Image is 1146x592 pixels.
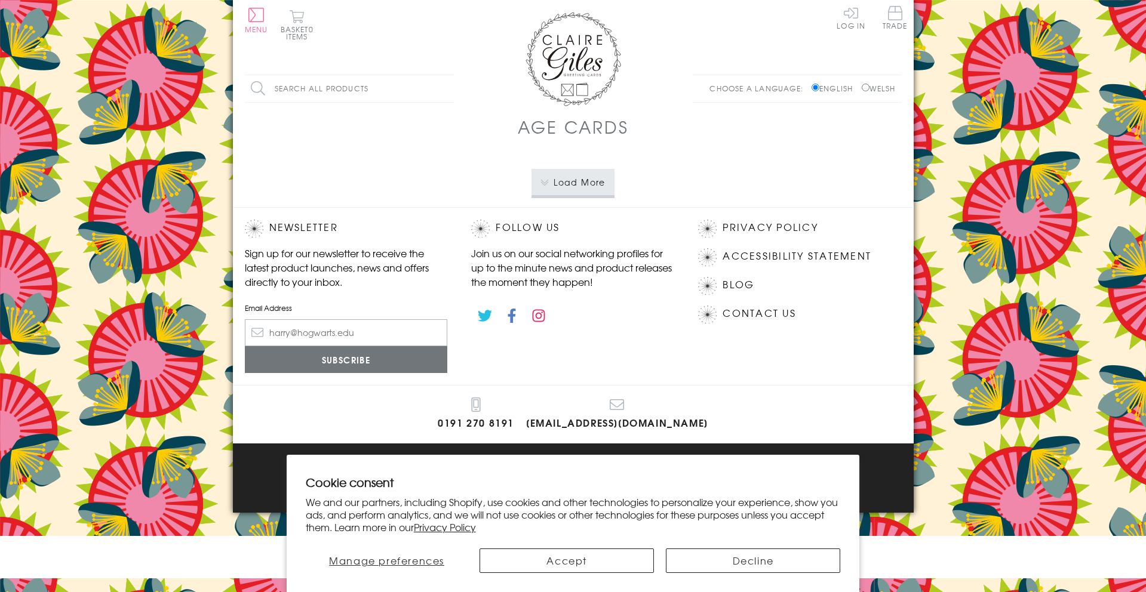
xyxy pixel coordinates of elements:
h2: Newsletter [245,220,448,238]
span: 0 items [286,24,314,42]
a: Privacy Policy [414,520,476,534]
label: English [812,83,859,94]
input: English [812,84,819,91]
input: harry@hogwarts.edu [245,319,448,346]
h2: Cookie consent [306,474,841,491]
button: Load More [531,169,615,195]
input: Subscribe [245,346,448,373]
p: Choose a language: [709,83,809,94]
p: Sign up for our newsletter to receive the latest product launches, news and offers directly to yo... [245,246,448,289]
p: © 2025 . [245,482,902,493]
button: Menu [245,8,268,33]
button: Basket0 items [281,10,314,40]
label: Welsh [862,83,896,94]
button: Manage preferences [306,548,468,573]
label: Email Address [245,303,448,313]
span: Manage preferences [329,553,444,568]
h2: Follow Us [471,220,674,238]
input: Search all products [245,75,454,102]
a: Log In [837,6,865,29]
input: Search [442,75,454,102]
img: Claire Giles Greetings Cards [526,12,621,106]
a: [EMAIL_ADDRESS][DOMAIN_NAME] [526,397,708,431]
input: Welsh [862,84,870,91]
a: Blog [723,277,754,293]
h1: Age Cards [518,115,629,139]
a: 0191 270 8191 [438,397,514,431]
a: Contact Us [723,306,795,322]
span: Menu [245,24,268,35]
a: Trade [883,6,908,32]
a: Accessibility Statement [723,248,871,264]
a: Privacy Policy [723,220,818,236]
p: We and our partners, including Shopify, use cookies and other technologies to personalize your ex... [306,496,841,533]
button: Accept [480,548,654,573]
p: Join us on our social networking profiles for up to the minute news and product releases the mome... [471,246,674,289]
button: Decline [666,548,840,573]
span: Trade [883,6,908,29]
